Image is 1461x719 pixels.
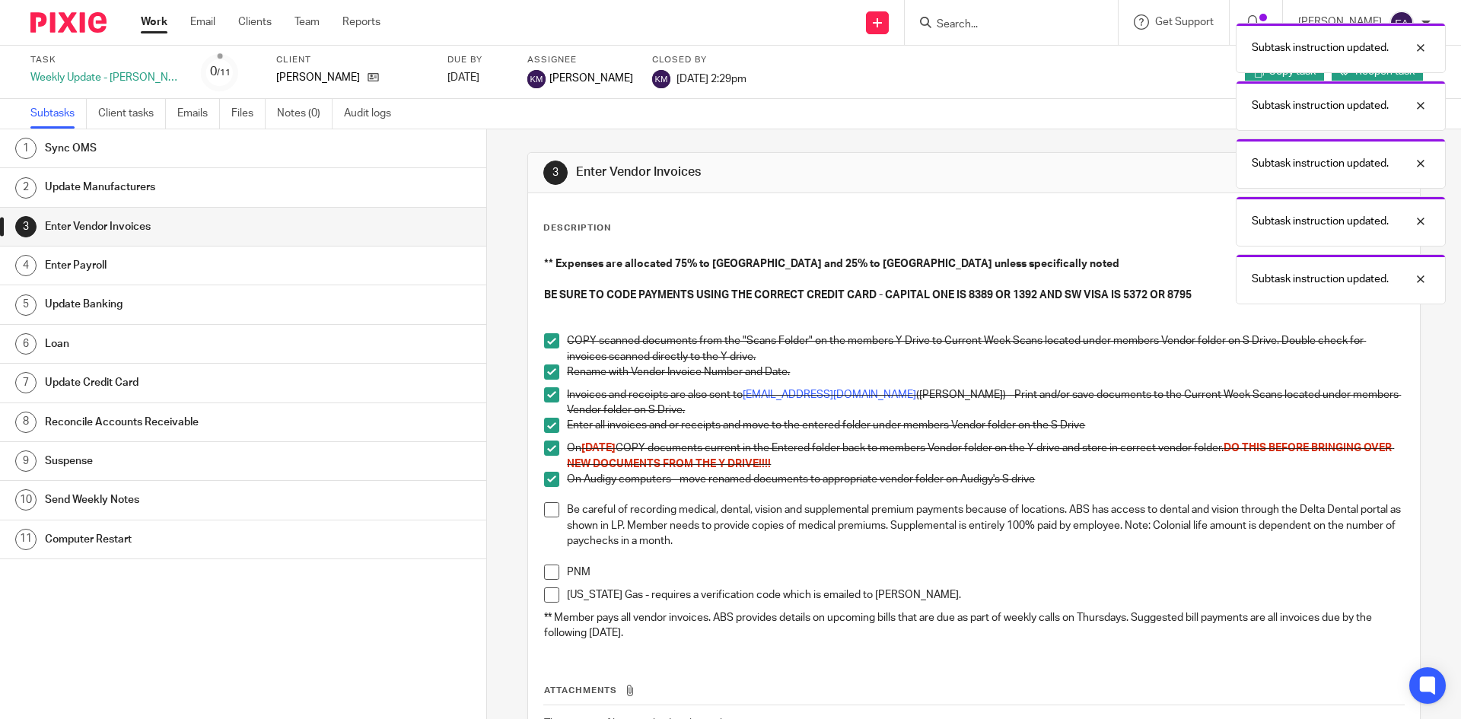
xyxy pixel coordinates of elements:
[45,293,329,316] h1: Update Banking
[567,364,1403,380] p: Rename with Vendor Invoice Number and Date.
[45,176,329,199] h1: Update Manufacturers
[15,177,37,199] div: 2
[98,99,166,129] a: Client tasks
[1252,272,1389,287] p: Subtask instruction updated.
[190,14,215,30] a: Email
[15,138,37,159] div: 1
[45,528,329,551] h1: Computer Restart
[567,502,1403,549] p: Be careful of recording medical, dental, vision and supplemental premium payments because of loca...
[1389,11,1414,35] img: svg%3E
[1252,156,1389,171] p: Subtask instruction updated.
[141,14,167,30] a: Work
[576,164,1007,180] h1: Enter Vendor Invoices
[676,73,746,84] span: [DATE] 2:29pm
[544,610,1403,641] p: ** Member pays all vendor invoices. ABS provides details on upcoming bills that are due as part o...
[567,587,1403,603] p: [US_STATE] Gas - requires a verification code which is emailed to [PERSON_NAME].
[276,54,428,66] label: Client
[567,443,1394,469] span: DO THIS BEFORE BRINGING OVER NEW DOCUMENTS FROM THE Y DRIVE!!!!
[544,686,617,695] span: Attachments
[45,332,329,355] h1: Loan
[544,259,1119,269] strong: ** Expenses are allocated 75% to [GEOGRAPHIC_DATA] and 25% to [GEOGRAPHIC_DATA] unless specifical...
[231,99,266,129] a: Files
[277,99,333,129] a: Notes (0)
[581,443,616,453] span: [DATE]
[45,450,329,472] h1: Suspense
[15,216,37,237] div: 3
[544,290,1192,301] strong: BE SURE TO CODE PAYMENTS USING THE CORRECT CREDIT CARD - CAPITAL ONE IS 8389 OR 1392 AND SW VISA ...
[15,255,37,276] div: 4
[294,14,320,30] a: Team
[567,418,1403,433] p: Enter all invoices and or receipts and move to the entered folder under members Vendor folder on ...
[743,390,916,400] a: [EMAIL_ADDRESS][DOMAIN_NAME]
[238,14,272,30] a: Clients
[543,161,568,185] div: 3
[527,70,546,88] img: svg%3E
[15,412,37,433] div: 8
[15,372,37,393] div: 7
[567,565,1403,580] p: PNM
[45,215,329,238] h1: Enter Vendor Invoices
[567,441,1403,472] p: On COPY documents current in the Entered folder back to members Vendor folder on the Y drive and ...
[217,68,231,77] small: /11
[1252,214,1389,229] p: Subtask instruction updated.
[447,54,508,66] label: Due by
[45,254,329,277] h1: Enter Payroll
[527,54,633,66] label: Assignee
[30,99,87,129] a: Subtasks
[15,450,37,472] div: 9
[276,70,360,85] p: [PERSON_NAME]
[447,70,508,85] div: [DATE]
[543,222,611,234] p: Description
[567,387,1403,418] p: Invoices and receipts are also sent to ([PERSON_NAME]) - Print and/or save documents to the Curre...
[567,472,1403,487] p: On Audigy computers - move renamed documents to appropriate vendor folder on Audigy's S drive
[30,54,183,66] label: Task
[1252,40,1389,56] p: Subtask instruction updated.
[15,529,37,550] div: 11
[30,70,183,85] div: Weekly Update - [PERSON_NAME]
[45,411,329,434] h1: Reconcile Accounts Receivable
[344,99,403,129] a: Audit logs
[45,137,329,160] h1: Sync OMS
[652,54,746,66] label: Closed by
[45,488,329,511] h1: Send Weekly Notes
[30,12,107,33] img: Pixie
[15,333,37,355] div: 6
[1252,98,1389,113] p: Subtask instruction updated.
[15,294,37,316] div: 5
[177,99,220,129] a: Emails
[342,14,380,30] a: Reports
[45,371,329,394] h1: Update Credit Card
[652,70,670,88] img: svg%3E
[210,63,231,81] div: 0
[15,489,37,511] div: 10
[567,333,1403,364] p: COPY scanned documents from the "Scans Folder" on the members Y Drive to Current Week Scans locat...
[549,71,633,86] span: [PERSON_NAME]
